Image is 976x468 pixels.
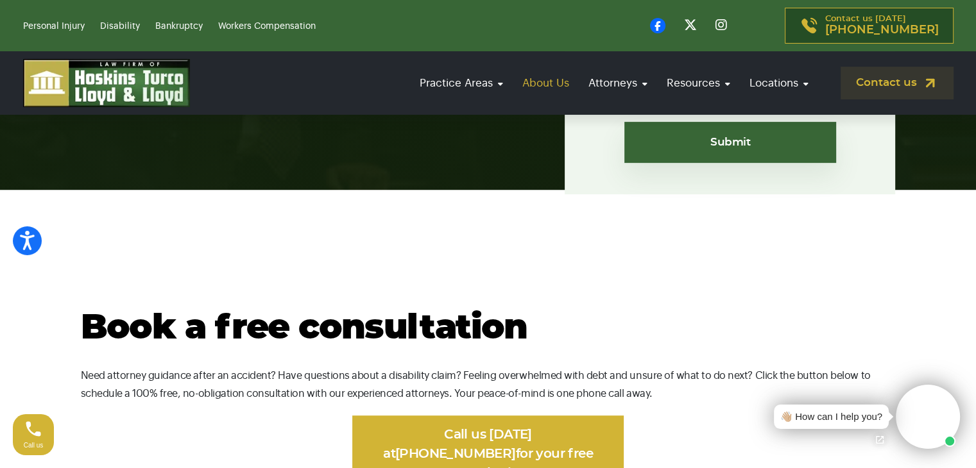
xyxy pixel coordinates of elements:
[81,310,896,347] h2: Book a free consultation
[218,22,316,31] a: Workers Compensation
[155,22,203,31] a: Bankruptcy
[81,367,896,403] p: Need attorney guidance after an accident? Have questions about a disability claim? Feeling overwh...
[785,8,954,44] a: Contact us [DATE][PHONE_NUMBER]
[582,65,654,101] a: Attorneys
[395,447,516,460] span: [PHONE_NUMBER]
[23,22,85,31] a: Personal Injury
[100,22,140,31] a: Disability
[743,65,815,101] a: Locations
[825,15,939,37] p: Contact us [DATE]
[866,426,893,453] a: Open chat
[413,65,509,101] a: Practice Areas
[24,442,44,449] span: Call us
[841,67,954,99] a: Contact us
[624,122,836,163] input: Submit
[660,65,737,101] a: Resources
[825,24,939,37] span: [PHONE_NUMBER]
[23,59,190,107] img: logo
[780,410,882,424] div: 👋🏼 How can I help you?
[516,65,576,101] a: About Us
